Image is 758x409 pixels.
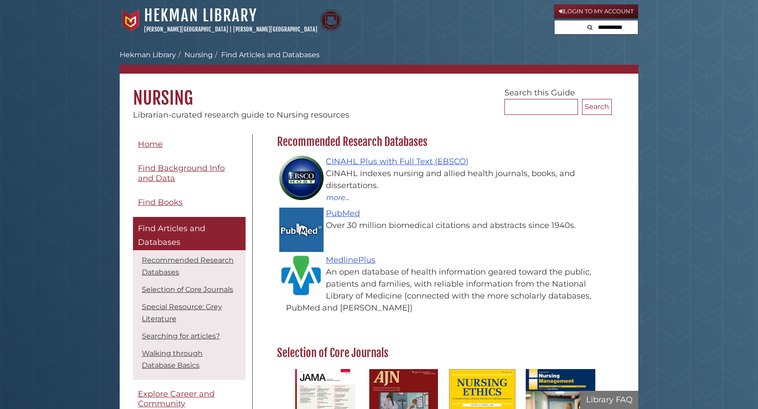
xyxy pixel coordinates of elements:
[120,9,142,31] img: Calvin University
[120,51,176,59] a: Hekman Library
[286,168,607,192] div: CINAHL indexes nursing and allied health journals, books, and dissertations.
[582,99,612,115] button: Search
[120,74,638,109] h1: Nursing
[273,135,612,149] h2: Recommended Research Databases
[138,197,183,207] span: Find Books
[184,51,213,59] a: Nursing
[142,285,233,294] a: Selection of Core Journals
[133,134,246,154] a: Home
[286,220,607,232] div: Over 30 million biomedical citations and abstracts since 1940s.
[142,256,234,276] a: Recommended Research Databases
[320,9,342,31] img: Calvin Theological Seminary
[133,158,246,188] a: Find Background Info and Data
[133,217,246,250] a: Find Articles and Databases
[138,163,225,183] span: Find Background Info and Data
[326,157,469,166] a: CINAHL Plus with Full Text (EBSCO)
[580,391,638,409] button: Library FAQ
[133,110,349,120] span: Librarian-curated research guide to Nursing resources
[233,26,317,33] a: [PERSON_NAME][GEOGRAPHIC_DATA]
[138,389,215,409] span: Explore Career and Community
[120,50,638,74] nav: breadcrumb
[133,193,246,212] a: Find Books
[138,139,163,149] span: Home
[326,255,375,265] a: MedlinePlus
[273,346,612,360] h2: Selection of Core Journals
[142,303,222,323] a: Special Resource: Grey Literature
[326,192,350,203] button: more...
[286,266,607,314] div: An open database of health information geared toward the public, patients and families, with reli...
[142,349,203,370] a: Walking through Database Basics
[585,20,595,32] button: Search
[554,4,638,19] a: Login to My Account
[230,26,232,33] span: |
[142,332,220,340] a: Searching for articles?
[326,208,360,218] a: PubMed
[213,50,320,60] li: Find Articles and Databases
[138,224,205,248] span: Find Articles and Databases
[144,26,228,33] a: [PERSON_NAME][GEOGRAPHIC_DATA]
[587,24,593,30] i: Search
[144,6,257,25] a: Hekman Library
